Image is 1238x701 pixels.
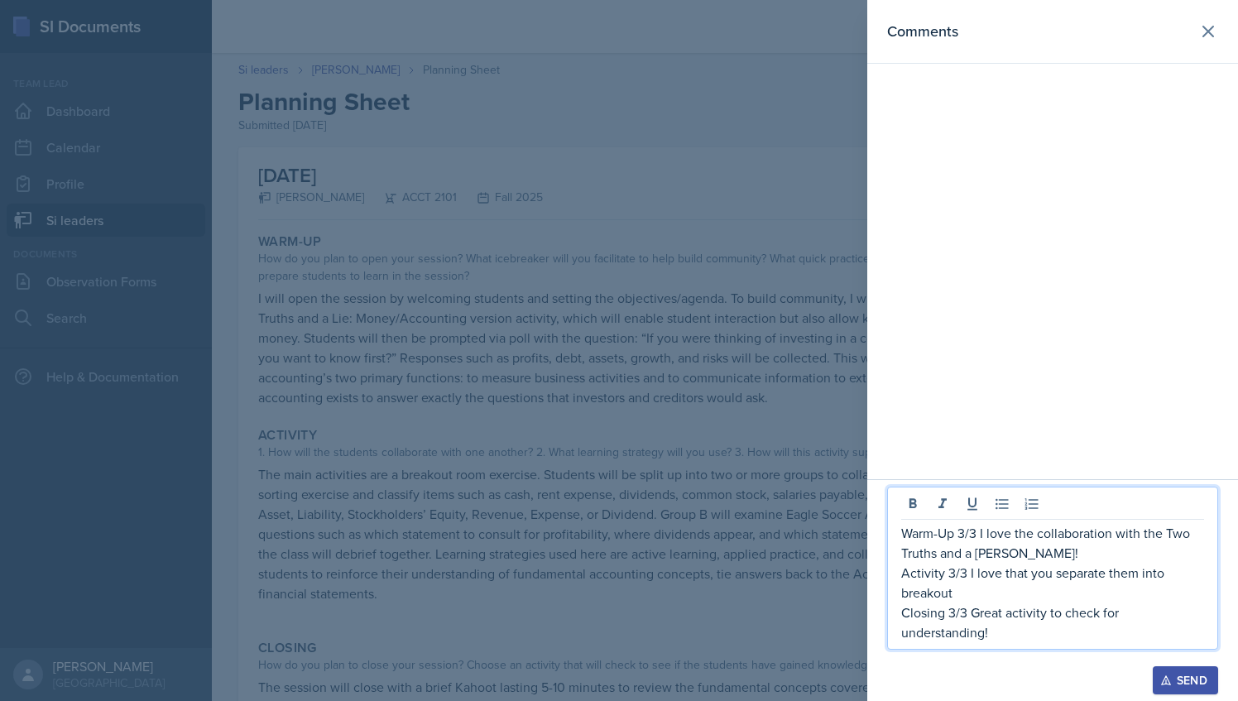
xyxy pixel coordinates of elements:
[901,603,1204,642] p: Closing 3/3 Great activity to check for understanding!
[1153,666,1218,694] button: Send
[901,523,1204,563] p: Warm-Up 3/3 I love the collaboration with the Two Truths and a [PERSON_NAME]!
[1164,674,1207,687] div: Send
[887,20,958,43] h2: Comments
[901,563,1204,603] p: Activity 3/3 I love that you separate them into breakout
